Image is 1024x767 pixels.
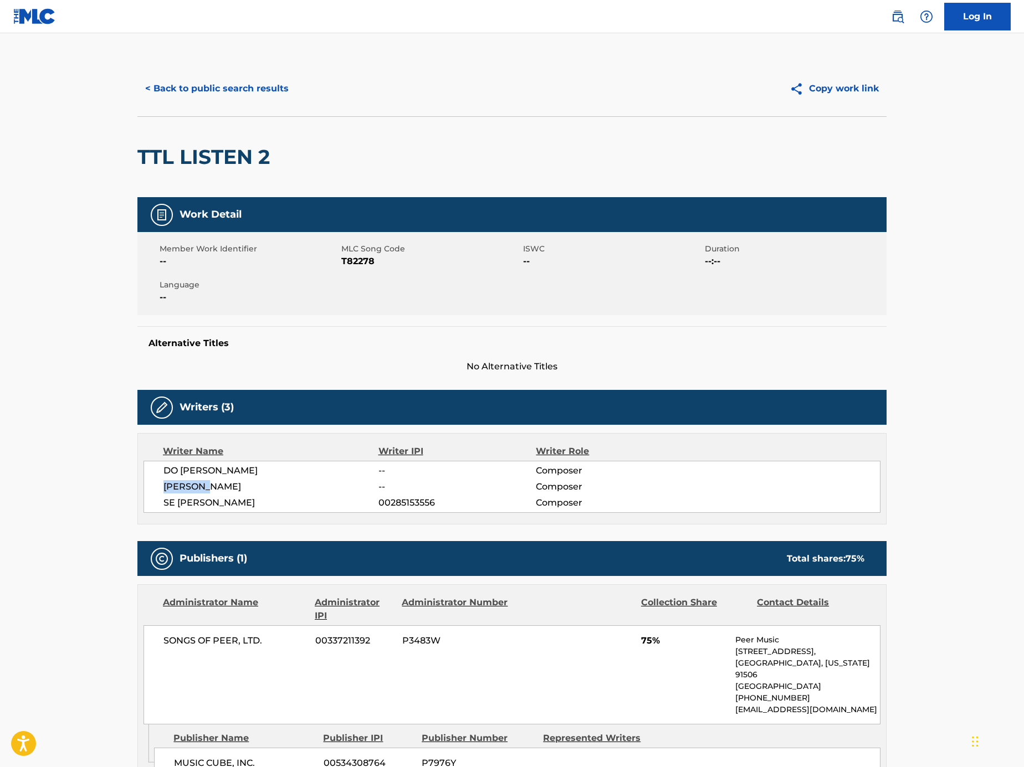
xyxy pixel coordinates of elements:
[137,360,887,373] span: No Alternative Titles
[315,634,394,647] span: 00337211392
[705,255,884,268] span: --:--
[543,732,656,745] div: Represented Writers
[641,596,749,622] div: Collection Share
[536,496,679,509] span: Composer
[887,6,909,28] a: Public Search
[523,255,702,268] span: --
[163,464,378,477] span: DO [PERSON_NAME]
[180,401,234,414] h5: Writers (3)
[160,243,339,255] span: Member Work Identifier
[735,692,880,704] p: [PHONE_NUMBER]
[341,243,520,255] span: MLC Song Code
[149,338,875,349] h5: Alternative Titles
[160,279,339,291] span: Language
[160,255,339,268] span: --
[163,496,378,509] span: SE [PERSON_NAME]
[944,3,1011,30] a: Log In
[155,208,168,222] img: Work Detail
[315,596,393,622] div: Administrator IPI
[735,657,880,681] p: [GEOGRAPHIC_DATA], [US_STATE] 91506
[13,8,56,24] img: MLC Logo
[163,445,378,458] div: Writer Name
[163,634,307,647] span: SONGS OF PEER, LTD.
[422,732,535,745] div: Publisher Number
[790,82,809,96] img: Copy work link
[969,714,1024,767] iframe: Chat Widget
[402,634,510,647] span: P3483W
[735,634,880,646] p: Peer Music
[378,445,536,458] div: Writer IPI
[180,208,242,221] h5: Work Detail
[705,243,884,255] span: Duration
[972,725,979,758] div: Drag
[341,255,520,268] span: T82278
[641,634,727,647] span: 75%
[402,596,509,622] div: Administrator Number
[523,243,702,255] span: ISWC
[163,480,378,493] span: [PERSON_NAME]
[180,552,247,565] h5: Publishers (1)
[846,553,864,564] span: 75 %
[137,145,275,169] h2: TTL LISTEN 2
[155,552,168,565] img: Publishers
[173,732,315,745] div: Publisher Name
[735,646,880,657] p: [STREET_ADDRESS],
[757,596,864,622] div: Contact Details
[735,704,880,715] p: [EMAIL_ADDRESS][DOMAIN_NAME]
[378,496,536,509] span: 00285153556
[155,401,168,414] img: Writers
[137,75,296,102] button: < Back to public search results
[787,552,864,565] div: Total shares:
[160,291,339,304] span: --
[735,681,880,692] p: [GEOGRAPHIC_DATA]
[915,6,938,28] div: Help
[536,480,679,493] span: Composer
[163,596,306,622] div: Administrator Name
[536,445,679,458] div: Writer Role
[920,10,933,23] img: help
[891,10,904,23] img: search
[323,732,413,745] div: Publisher IPI
[782,75,887,102] button: Copy work link
[536,464,679,477] span: Composer
[378,480,536,493] span: --
[378,464,536,477] span: --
